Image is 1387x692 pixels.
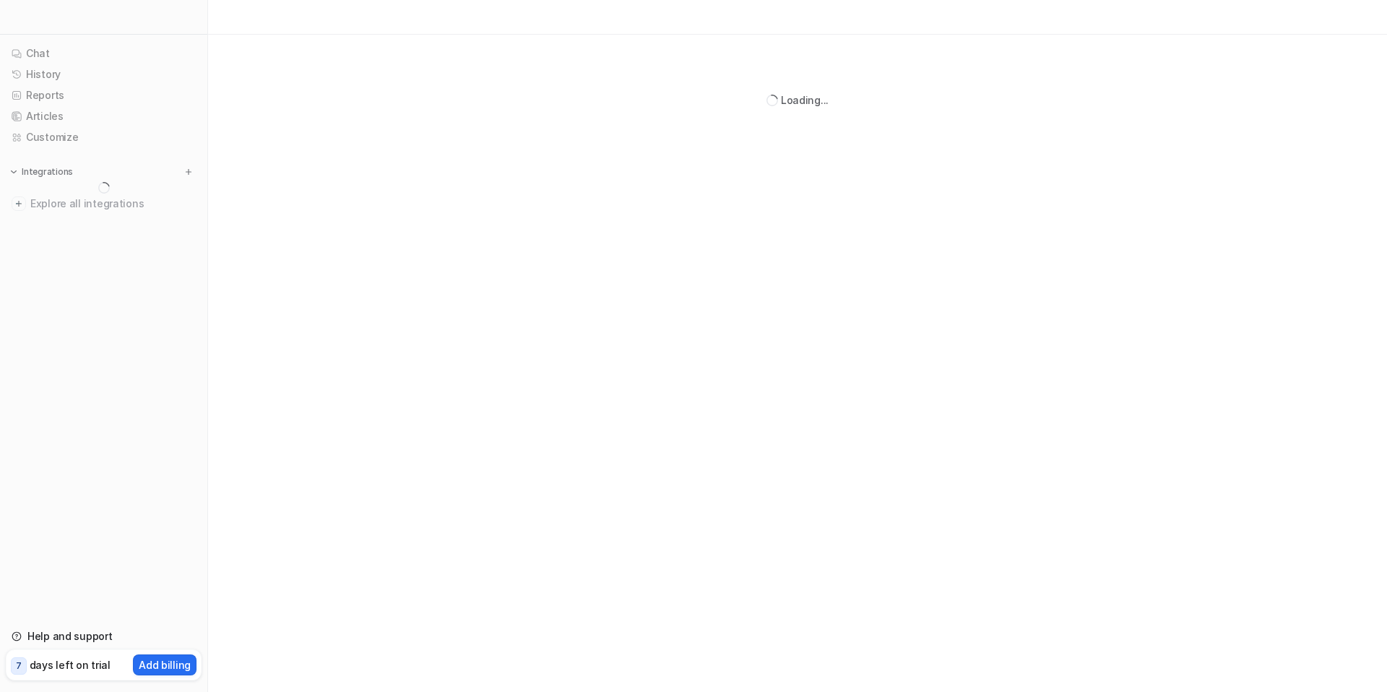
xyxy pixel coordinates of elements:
[6,626,202,646] a: Help and support
[22,166,73,178] p: Integrations
[133,654,196,675] button: Add billing
[6,165,77,179] button: Integrations
[12,196,26,211] img: explore all integrations
[6,43,202,64] a: Chat
[9,167,19,177] img: expand menu
[16,659,22,672] p: 7
[6,106,202,126] a: Articles
[6,127,202,147] a: Customize
[6,194,202,214] a: Explore all integrations
[6,64,202,85] a: History
[30,192,196,215] span: Explore all integrations
[139,657,191,672] p: Add billing
[781,92,829,108] div: Loading...
[6,85,202,105] a: Reports
[183,167,194,177] img: menu_add.svg
[30,657,111,672] p: days left on trial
